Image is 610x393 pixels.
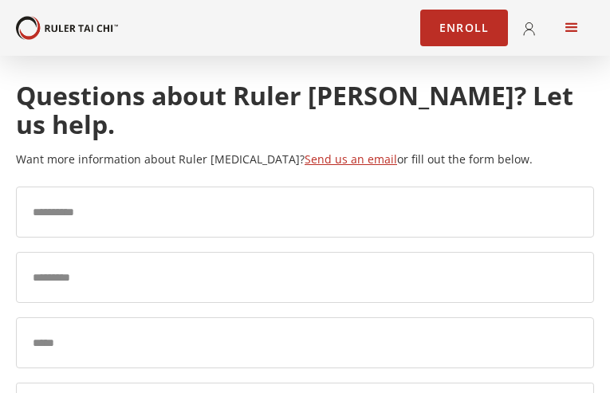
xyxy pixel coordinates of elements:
p: Want more information about Ruler [MEDICAL_DATA]? or fill out the form below. [16,151,594,167]
div: menu [549,6,594,50]
a: Enroll [420,10,508,46]
a: Send us an email [305,151,397,167]
a: home [16,16,118,39]
img: Your Brand Name [16,16,118,39]
strong: Questions about Ruler [PERSON_NAME]? Let us help. [16,78,573,141]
